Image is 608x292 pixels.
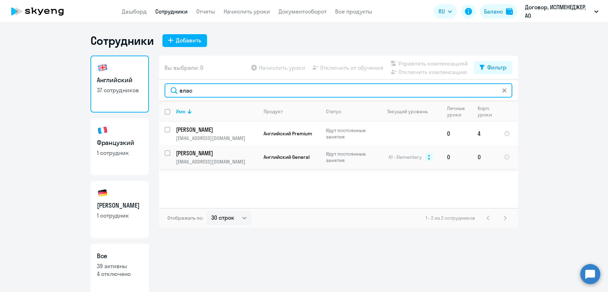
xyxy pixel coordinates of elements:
div: Добавить [176,36,201,45]
a: Начислить уроки [224,8,270,15]
button: Договор, ИСПМЕНЕДЖЕР, АО [521,3,602,20]
div: Продукт [264,108,283,115]
div: Текущий уровень [381,108,441,115]
a: [PERSON_NAME] [176,126,258,134]
h3: Все [97,251,142,261]
td: 0 [441,122,472,145]
a: [PERSON_NAME] [176,149,258,157]
a: Дашборд [122,8,147,15]
div: Текущий уровень [387,108,428,115]
button: Балансbalance [480,4,517,19]
h1: Сотрудники [90,33,154,48]
span: 1 - 2 из 2 сотрудников [426,215,475,221]
p: Договор, ИСПМЕНЕДЖЕР, АО [525,3,591,20]
p: Идут постоянные занятия [326,151,375,163]
button: Фильтр [474,61,512,74]
td: 0 [472,145,498,169]
div: Личные уроки [447,105,472,118]
div: Статус [326,108,341,115]
img: balance [506,8,513,15]
div: Корп. уроки [478,105,493,118]
div: Статус [326,108,375,115]
p: 1 сотрудник [97,212,142,219]
p: [PERSON_NAME] [176,126,256,134]
a: Документооборот [279,8,327,15]
h3: Французкий [97,138,142,147]
p: 37 сотрудников [97,86,142,94]
a: Французкий1 сотрудник [90,118,149,175]
span: RU [438,7,445,16]
button: RU [433,4,457,19]
div: Баланс [484,7,503,16]
a: Английский37 сотрудников [90,56,149,113]
td: 4 [472,122,498,145]
p: [EMAIL_ADDRESS][DOMAIN_NAME] [176,158,258,165]
a: Отчеты [196,8,215,15]
p: [EMAIL_ADDRESS][DOMAIN_NAME] [176,135,258,141]
p: 4 отключено [97,270,142,278]
div: Фильтр [487,63,506,72]
img: german [97,187,108,199]
img: french [97,125,108,136]
button: Добавить [162,34,207,47]
div: Имя [176,108,258,115]
td: 0 [441,145,472,169]
div: Личные уроки [447,105,467,118]
h3: Английский [97,75,142,85]
span: A1 - Elementary [389,154,422,160]
span: Отображать по: [167,215,203,221]
span: Английский General [264,154,310,160]
img: english [97,62,108,73]
span: Вы выбрали: 0 [165,63,203,72]
p: 1 сотрудник [97,149,142,157]
p: Идут постоянные занятия [326,127,375,140]
p: 39 активны [97,262,142,270]
div: Имя [176,108,185,115]
a: [PERSON_NAME]1 сотрудник [90,181,149,238]
input: Поиск по имени, email, продукту или статусу [165,83,512,98]
a: Все продукты [335,8,372,15]
div: Корп. уроки [478,105,498,118]
div: Продукт [264,108,320,115]
span: Английский Premium [264,130,312,137]
a: Сотрудники [155,8,188,15]
h3: [PERSON_NAME] [97,201,142,210]
p: [PERSON_NAME] [176,149,256,157]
